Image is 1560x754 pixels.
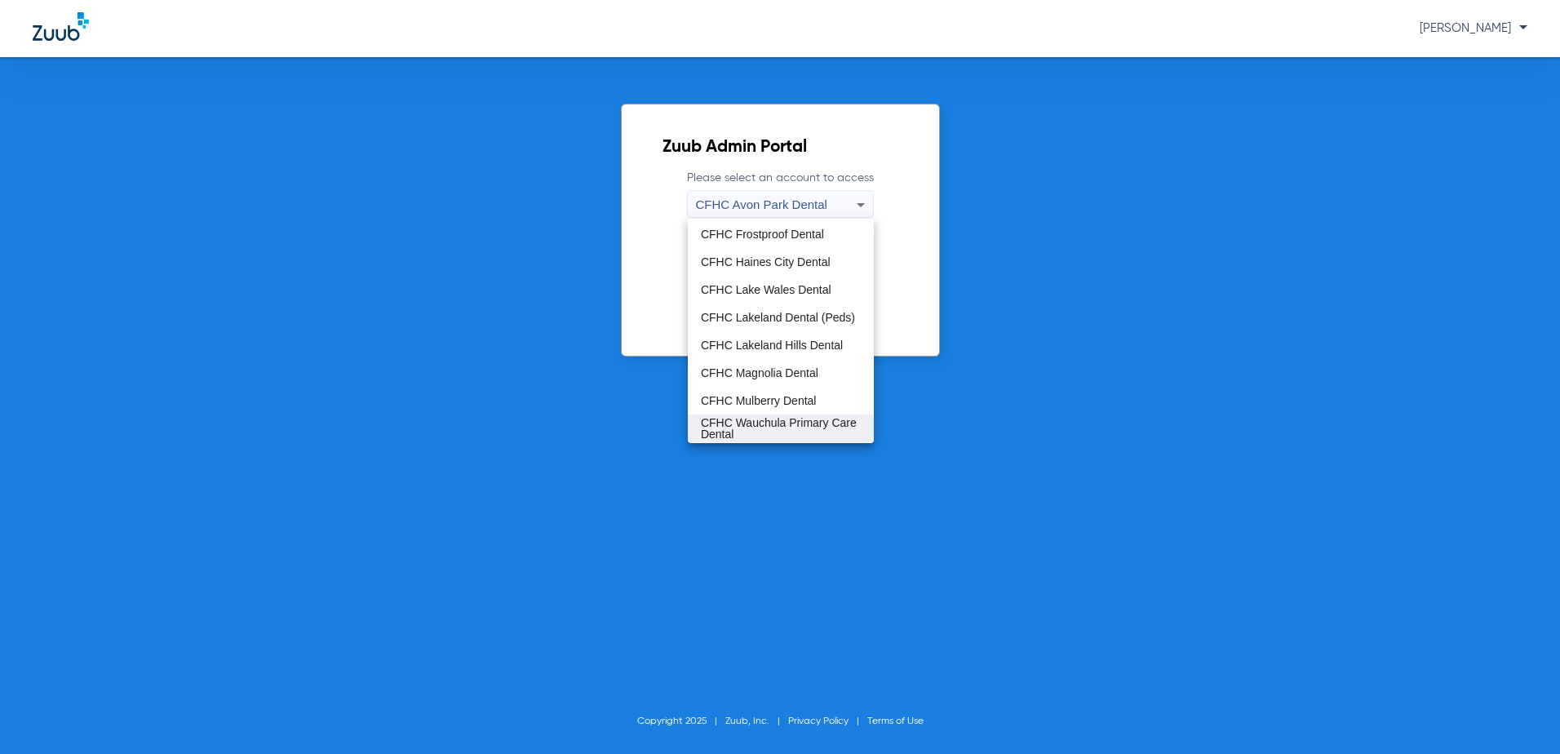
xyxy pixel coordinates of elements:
span: CFHC Lakeland Hills Dental [701,339,843,351]
span: CFHC Frostproof Dental [701,228,824,240]
iframe: Chat Widget [1478,676,1560,754]
span: CFHC Wauchula Primary Care Dental [701,417,861,440]
span: CFHC Magnolia Dental [701,367,818,379]
span: CFHC Lakeland Dental (Peds) [701,312,855,323]
span: CFHC Mulberry Dental [701,395,817,406]
span: CFHC Haines City Dental [701,256,831,268]
span: CFHC Lake Wales Dental [701,284,831,295]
